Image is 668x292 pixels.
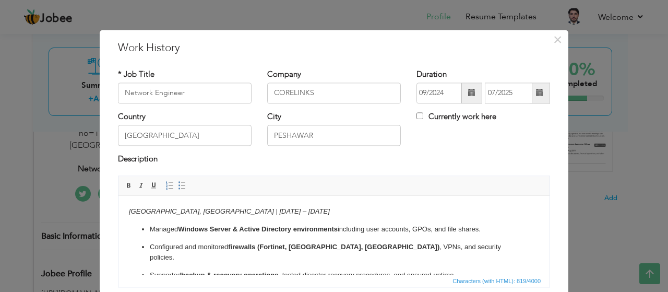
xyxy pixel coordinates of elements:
[267,69,301,80] label: Company
[118,196,550,274] iframe: Rich Text Editor, workEditor
[63,75,160,83] strong: backup & recovery operations
[176,180,188,191] a: Insert/Remove Bulleted List
[450,276,543,286] span: Characters (with HTML): 819/4000
[485,83,532,103] input: Present
[118,111,146,122] label: Country
[450,276,544,286] div: Statistics
[31,74,400,85] p: Supported , tested disaster recovery procedures, and ensured uptime.
[416,69,447,80] label: Duration
[118,69,154,80] label: * Job Title
[136,180,147,191] a: Italic
[553,30,562,49] span: ×
[416,112,423,119] input: Currently work here
[267,111,281,122] label: City
[416,111,496,122] label: Currently work here
[123,180,135,191] a: Bold
[148,180,160,191] a: Underline
[416,83,461,103] input: From
[549,31,566,48] button: Close
[164,180,175,191] a: Insert/Remove Numbered List
[118,40,550,56] h3: Work History
[118,154,158,165] label: Description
